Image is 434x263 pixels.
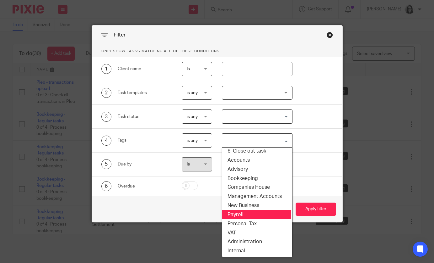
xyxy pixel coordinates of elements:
li: 6. Close out task [221,147,291,156]
div: 6 [101,181,111,191]
span: Filter [114,32,126,37]
input: Search for option [223,111,289,122]
span: is any [187,91,198,95]
li: New Business [221,201,291,210]
li: VAT [221,228,291,238]
div: Close this dialog window [327,32,333,38]
span: is any [187,138,198,143]
div: 1 [101,64,111,74]
div: Overdue [118,183,172,189]
li: Companies House [221,183,291,192]
input: Search for option [223,135,289,146]
div: 4 [101,136,111,146]
div: Task templates [118,90,172,96]
li: Payroll [221,210,291,219]
button: Apply filter [296,203,336,216]
li: Advisory [221,165,291,174]
div: Client name [118,66,172,72]
div: Task status [118,114,172,120]
li: Internal [221,246,291,255]
span: is any [187,115,198,119]
div: 2 [101,88,111,98]
div: Search for option [222,109,292,124]
div: Search for option [222,133,292,148]
li: Personal Tax [221,219,291,228]
div: Tags [118,137,172,143]
div: 5 [101,159,111,169]
li: Administration [221,237,291,246]
span: Is [187,67,190,71]
li: Bookkeeping [221,174,291,183]
div: Due by [118,161,172,167]
p: Only show tasks matching all of these conditions [92,45,342,57]
li: Management Accounts [221,192,291,201]
div: 3 [101,112,111,122]
span: Is [187,162,190,166]
li: Accounts [221,156,291,165]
